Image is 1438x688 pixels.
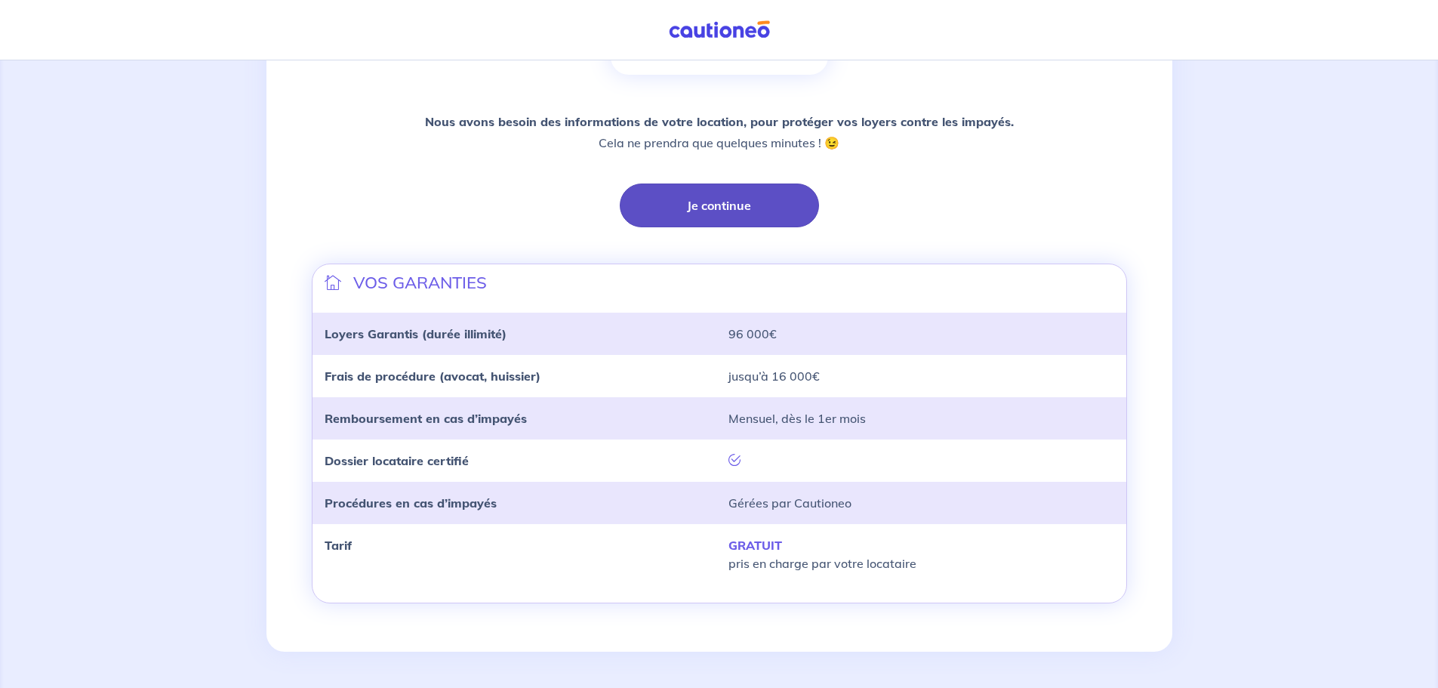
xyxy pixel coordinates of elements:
strong: GRATUIT [728,538,782,553]
p: pris en charge par votre locataire [728,536,1114,572]
p: Mensuel, dès le 1er mois [728,409,1114,427]
strong: Loyers Garantis (durée illimité) [325,326,507,341]
strong: Tarif [325,538,352,553]
strong: Frais de procédure (avocat, huissier) [325,369,540,384]
strong: Procédures en cas d’impayés [325,495,497,511]
strong: Nous avons besoin des informations de votre location, pour protéger vos loyers contre les impayés. [425,114,1014,129]
p: Gérées par Cautioneo [728,494,1114,512]
img: Cautioneo [663,20,776,39]
p: Cela ne prendra que quelques minutes ! 😉 [425,111,1014,153]
p: jusqu’à 16 000€ [728,367,1114,385]
button: Je continue [620,184,819,227]
strong: Remboursement en cas d’impayés [325,411,527,426]
strong: Dossier locataire certifié [325,453,469,468]
p: 96 000€ [728,325,1114,343]
p: VOS GARANTIES [353,270,487,295]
